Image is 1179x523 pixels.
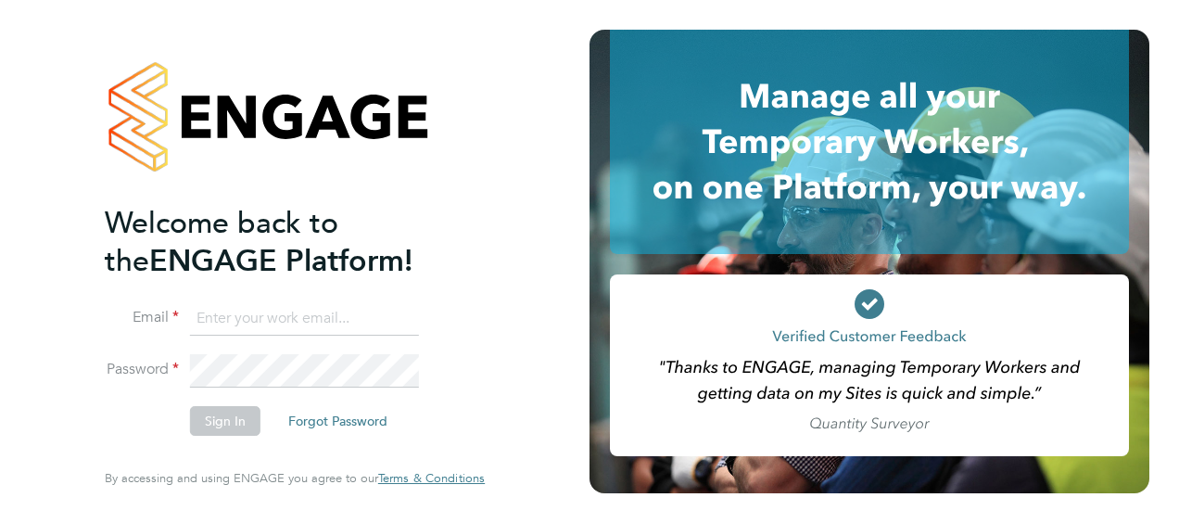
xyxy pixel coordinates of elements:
[378,470,485,486] span: Terms & Conditions
[190,302,419,336] input: Enter your work email...
[273,406,402,436] button: Forgot Password
[378,471,485,486] a: Terms & Conditions
[105,470,485,486] span: By accessing and using ENGAGE you agree to our
[190,406,260,436] button: Sign In
[105,308,179,327] label: Email
[105,360,179,379] label: Password
[105,205,338,279] span: Welcome back to the
[105,204,466,280] h2: ENGAGE Platform!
